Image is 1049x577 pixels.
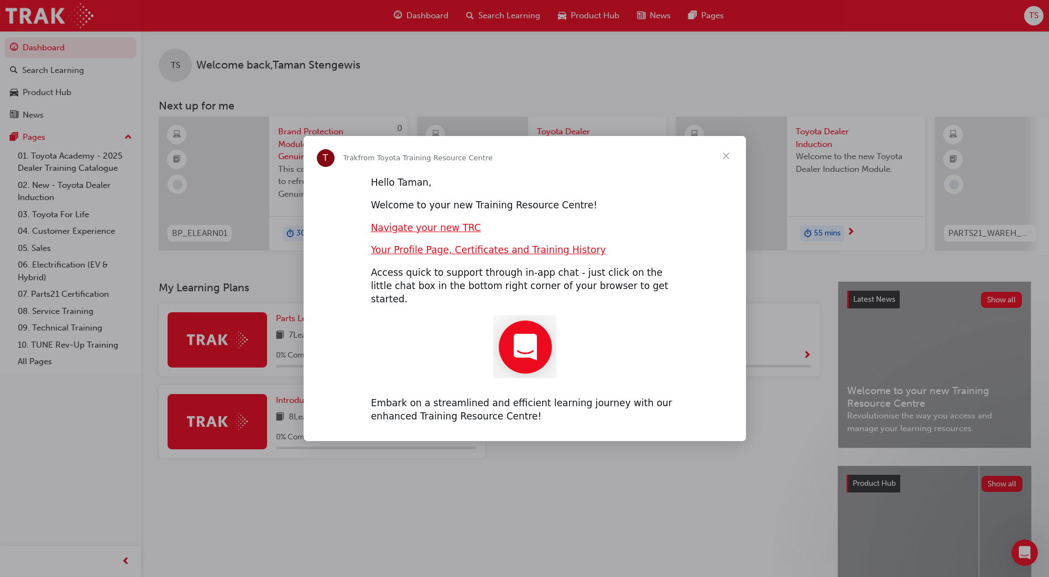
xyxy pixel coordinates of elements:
span: from Toyota Training Resource Centre [358,154,493,162]
span: Close [706,136,746,176]
div: Hello Taman, [371,176,679,190]
a: Your Profile Page, Certificates and Training History [371,244,606,255]
div: Embark on a streamlined and efficient learning journey with our enhanced Training Resource Centre! [371,397,679,423]
a: Navigate your new TRC [371,222,481,233]
div: Profile image for Trak [317,149,335,167]
div: Access quick to support through in-app chat - just click on the little chat box in the bottom rig... [371,266,679,306]
div: Welcome to your new Training Resource Centre! [371,199,679,212]
span: Trak [343,154,358,162]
